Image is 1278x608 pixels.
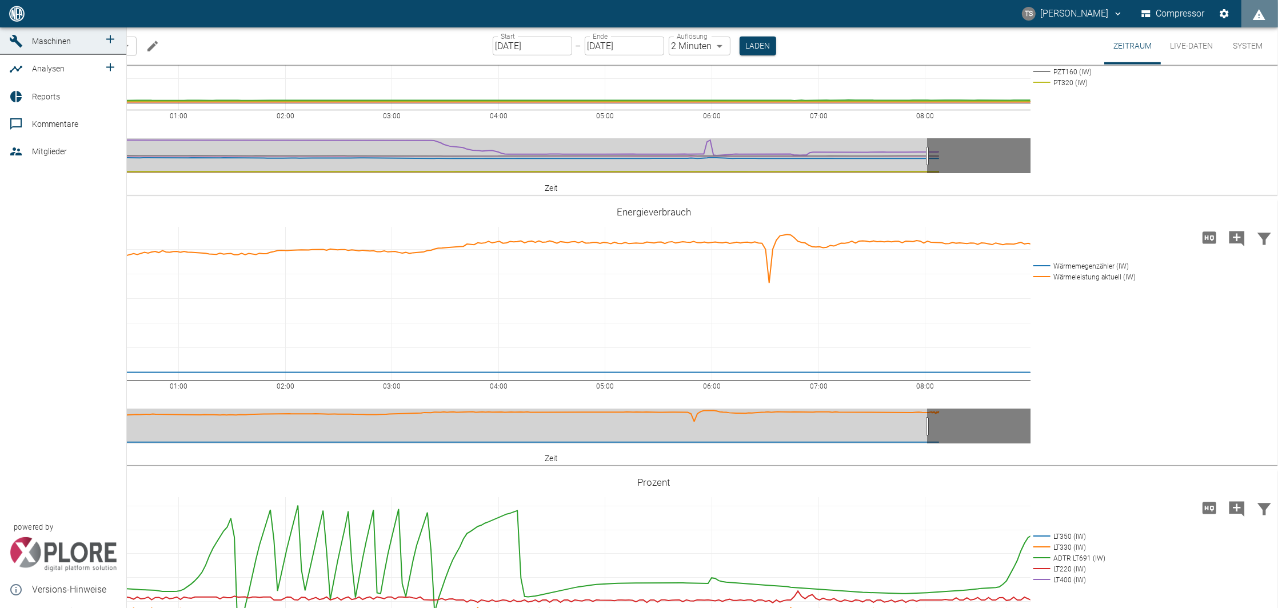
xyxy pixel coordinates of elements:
[1223,223,1251,253] button: Kommentar hinzufügen
[32,583,117,597] span: Versions-Hinweise
[14,522,53,533] span: powered by
[1196,502,1223,513] span: Hohe Auflösung
[32,92,60,101] span: Reports
[1222,27,1273,65] button: System
[677,31,708,41] label: Auflösung
[501,31,515,41] label: Start
[1223,493,1251,523] button: Kommentar hinzufügen
[32,37,71,46] span: Maschinen
[1020,3,1125,24] button: timo.streitbuerger@arcanum-energy.de
[669,37,730,55] div: 2 Minuten
[1251,493,1278,523] button: Daten filtern
[585,37,664,55] input: DD.MM.YYYY
[1214,3,1235,24] button: Einstellungen
[8,6,26,21] img: logo
[1251,223,1278,253] button: Daten filtern
[1161,27,1222,65] button: Live-Daten
[32,119,78,129] span: Kommentare
[141,35,164,58] button: Machine bearbeiten
[103,65,117,76] a: new /analyses/list/0
[1104,27,1161,65] button: Zeitraum
[593,31,608,41] label: Ende
[32,147,67,156] span: Mitglieder
[740,37,776,55] button: Laden
[1022,7,1036,21] div: TS
[9,537,117,571] img: Xplore Logo
[576,39,581,53] p: –
[1196,231,1223,242] span: Hohe Auflösung
[493,37,572,55] input: DD.MM.YYYY
[1139,3,1207,24] button: Compressor
[103,38,117,49] a: new /machines
[32,64,65,73] span: Analysen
